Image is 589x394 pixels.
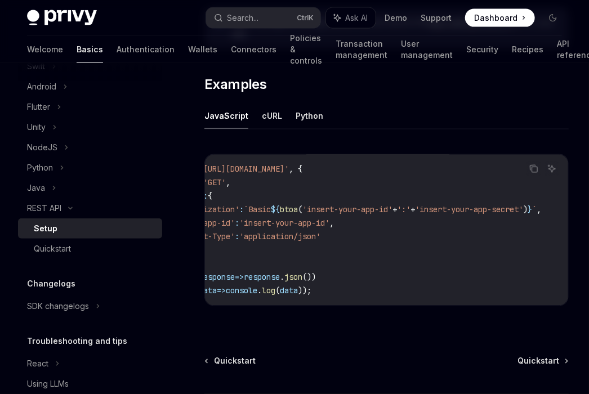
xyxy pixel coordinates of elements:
[34,222,57,235] div: Setup
[290,36,322,63] a: Policies & controls
[34,242,71,256] div: Quickstart
[214,356,256,367] span: Quickstart
[289,164,302,174] span: , {
[410,205,415,215] span: +
[385,12,407,24] a: Demo
[18,374,162,394] a: Using LLMs
[27,299,89,313] div: SDK changelogs
[27,100,50,114] div: Flutter
[199,272,235,283] span: response
[397,205,410,215] span: ':'
[217,286,226,296] span: =>
[297,14,314,23] span: Ctrl K
[545,162,559,176] button: Ask AI
[421,12,452,24] a: Support
[199,164,289,174] span: '[URL][DOMAIN_NAME]'
[27,357,48,370] div: React
[466,36,498,63] a: Security
[537,205,541,215] span: ,
[415,205,523,215] span: 'insert-your-app-secret'
[227,11,259,25] div: Search...
[226,178,230,188] span: ,
[239,218,329,229] span: 'insert-your-app-id'
[27,202,61,215] div: REST API
[280,205,298,215] span: btoa
[528,205,532,215] span: }
[262,102,282,129] button: cURL
[226,286,257,296] span: console
[280,286,298,296] span: data
[27,161,53,174] div: Python
[336,36,387,63] a: Transaction management
[27,80,56,93] div: Android
[401,36,453,63] a: User management
[235,218,239,229] span: :
[206,8,321,28] button: Search...CtrlK
[517,356,559,367] span: Quickstart
[27,377,69,391] div: Using LLMs
[526,162,541,176] button: Copy the contents from the code block
[284,272,302,283] span: json
[532,205,537,215] span: `
[18,218,162,239] a: Setup
[302,272,316,283] span: ())
[329,218,334,229] span: ,
[203,178,226,188] span: 'GET'
[280,272,284,283] span: .
[239,205,244,215] span: :
[208,191,212,202] span: {
[465,9,535,27] a: Dashboard
[27,277,75,290] h5: Changelogs
[544,9,562,27] button: Toggle dark mode
[298,286,311,296] span: ));
[296,102,323,129] button: Python
[345,12,368,24] span: Ask AI
[27,10,97,26] img: dark logo
[18,239,162,259] a: Quickstart
[188,36,217,63] a: Wallets
[27,181,45,195] div: Java
[298,205,302,215] span: (
[235,272,244,283] span: =>
[262,286,275,296] span: log
[474,12,517,24] span: Dashboard
[275,286,280,296] span: (
[517,356,568,367] a: Quickstart
[244,205,271,215] span: `Basic
[117,36,175,63] a: Authentication
[172,205,239,215] span: 'Authorization'
[77,36,103,63] a: Basics
[326,8,376,28] button: Ask AI
[239,232,320,242] span: 'application/json'
[392,205,397,215] span: +
[27,36,63,63] a: Welcome
[204,102,248,129] button: JavaScript
[206,356,256,367] a: Quickstart
[512,36,543,63] a: Recipes
[204,75,266,93] span: Examples
[271,205,280,215] span: ${
[231,36,276,63] a: Connectors
[302,205,392,215] span: 'insert-your-app-id'
[244,272,280,283] span: response
[27,141,57,154] div: NodeJS
[257,286,262,296] span: .
[235,232,239,242] span: :
[27,120,46,134] div: Unity
[199,286,217,296] span: data
[27,334,127,348] h5: Troubleshooting and tips
[523,205,528,215] span: )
